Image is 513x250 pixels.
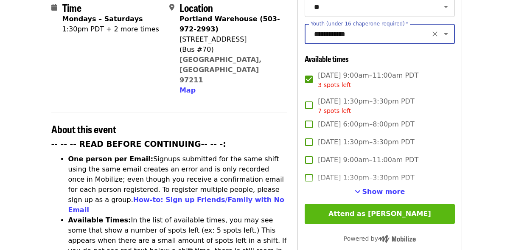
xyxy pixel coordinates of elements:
span: [DATE] 1:30pm–3:30pm PDT [318,173,414,183]
span: 7 spots left [318,107,351,114]
strong: Mondays – Saturdays [62,15,143,23]
strong: One person per Email: [68,155,154,163]
span: Available times [305,53,349,64]
strong: Portland Warehouse (503-972-2993) [179,15,280,33]
span: Map [179,86,196,94]
a: How-to: Sign up Friends/Family with No Email [68,196,285,214]
strong: Available Times: [68,216,131,224]
span: [DATE] 9:00am–11:00am PDT [318,70,418,90]
img: Powered by Mobilize [378,235,416,243]
a: [GEOGRAPHIC_DATA], [GEOGRAPHIC_DATA] 97211 [179,56,262,84]
span: [DATE] 1:30pm–3:30pm PDT [318,137,414,147]
div: 1:30pm PDT + 2 more times [62,24,159,34]
button: Attend as [PERSON_NAME] [305,204,454,224]
span: 3 spots left [318,81,351,88]
span: [DATE] 9:00am–11:00am PDT [318,155,418,165]
div: [STREET_ADDRESS] [179,34,280,45]
label: Youth (under 16 chaperone required) [311,21,408,26]
span: [DATE] 6:00pm–8:00pm PDT [318,119,414,129]
li: Signups submitted for the same shift using the same email creates an error and is only recorded o... [68,154,288,215]
i: calendar icon [51,3,57,11]
span: Show more [362,188,405,196]
i: map-marker-alt icon [169,3,174,11]
button: Clear [429,28,441,40]
button: See more timeslots [355,187,405,197]
div: (Bus #70) [179,45,280,55]
button: Map [179,85,196,96]
button: Open [440,1,452,13]
strong: -- -- -- READ BEFORE CONTINUING-- -- -: [51,140,226,149]
span: About this event [51,121,116,136]
button: Open [440,28,452,40]
span: Powered by [344,235,416,242]
span: [DATE] 1:30pm–3:30pm PDT [318,96,414,115]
